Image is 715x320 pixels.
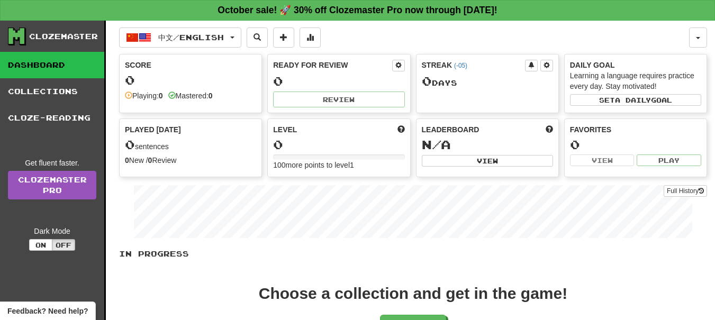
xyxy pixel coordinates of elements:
div: Get fluent faster. [8,158,96,168]
div: sentences [125,138,256,152]
div: Score [125,60,256,70]
span: Open feedback widget [7,306,88,316]
span: This week in points, UTC [546,124,553,135]
strong: 0 [148,156,152,164]
div: Learning a language requires practice every day. Stay motivated! [570,70,701,92]
button: Add sentence to collection [273,28,294,48]
span: Level [273,124,297,135]
button: Play [637,154,701,166]
div: Ready for Review [273,60,392,70]
p: In Progress [119,249,707,259]
div: 100 more points to level 1 [273,160,404,170]
button: 中文/English [119,28,241,48]
div: Daily Goal [570,60,701,70]
div: 0 [273,75,404,88]
div: Mastered: [168,90,213,101]
button: Off [52,239,75,251]
strong: 0 [159,92,163,100]
div: 0 [125,74,256,87]
span: 0 [125,137,135,152]
span: Leaderboard [422,124,479,135]
div: 0 [570,138,701,151]
span: Score more points to level up [397,124,405,135]
span: a daily [615,96,651,104]
a: ClozemasterPro [8,171,96,199]
div: Favorites [570,124,701,135]
div: Dark Mode [8,226,96,236]
div: Day s [422,75,553,88]
button: View [570,154,635,166]
div: 0 [273,138,404,151]
div: Streak [422,60,525,70]
div: Choose a collection and get in the game! [259,286,567,301]
button: Full History [664,185,707,197]
span: N/A [422,137,451,152]
button: More stats [300,28,321,48]
span: Played [DATE] [125,124,181,135]
div: Clozemaster [29,31,98,42]
span: 中文 / English [158,33,224,42]
a: (-05) [454,62,467,69]
strong: 0 [125,156,129,164]
div: Playing: [125,90,163,101]
button: Seta dailygoal [570,94,701,106]
button: On [29,239,52,251]
div: New / Review [125,155,256,166]
strong: October sale! 🚀 30% off Clozemaster Pro now through [DATE]! [218,5,497,15]
strong: 0 [209,92,213,100]
button: View [422,155,553,167]
button: Search sentences [247,28,268,48]
button: Review [273,92,404,107]
span: 0 [422,74,432,88]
